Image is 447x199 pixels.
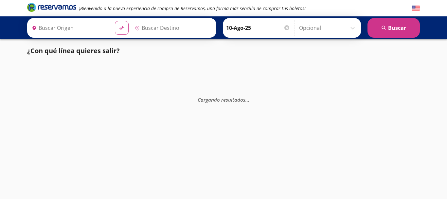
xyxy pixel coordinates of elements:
p: ¿Con qué línea quieres salir? [27,46,120,56]
em: Cargando resultados [198,96,249,103]
span: . [245,96,247,103]
button: English [412,4,420,12]
i: Brand Logo [27,2,76,12]
span: . [248,96,249,103]
input: Buscar Origen [29,20,110,36]
input: Elegir Fecha [226,20,290,36]
em: ¡Bienvenido a la nueva experiencia de compra de Reservamos, una forma más sencilla de comprar tus... [79,5,306,11]
a: Brand Logo [27,2,76,14]
input: Opcional [299,20,358,36]
input: Buscar Destino [132,20,213,36]
span: . [247,96,248,103]
button: Buscar [367,18,420,38]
